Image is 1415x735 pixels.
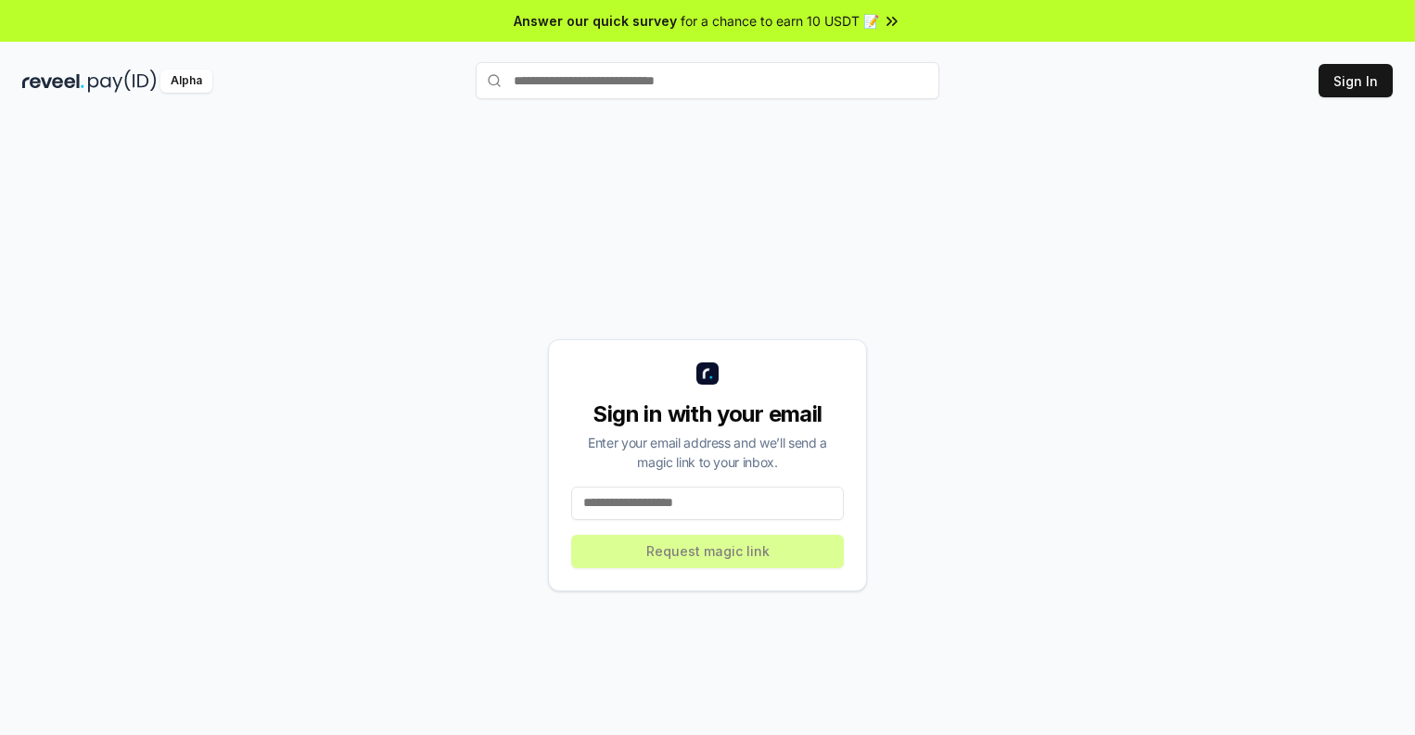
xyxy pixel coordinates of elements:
[514,11,677,31] span: Answer our quick survey
[88,70,157,93] img: pay_id
[681,11,879,31] span: for a chance to earn 10 USDT 📝
[571,399,844,429] div: Sign in with your email
[696,362,719,385] img: logo_small
[160,70,212,93] div: Alpha
[571,433,844,472] div: Enter your email address and we’ll send a magic link to your inbox.
[1319,64,1393,97] button: Sign In
[22,70,84,93] img: reveel_dark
